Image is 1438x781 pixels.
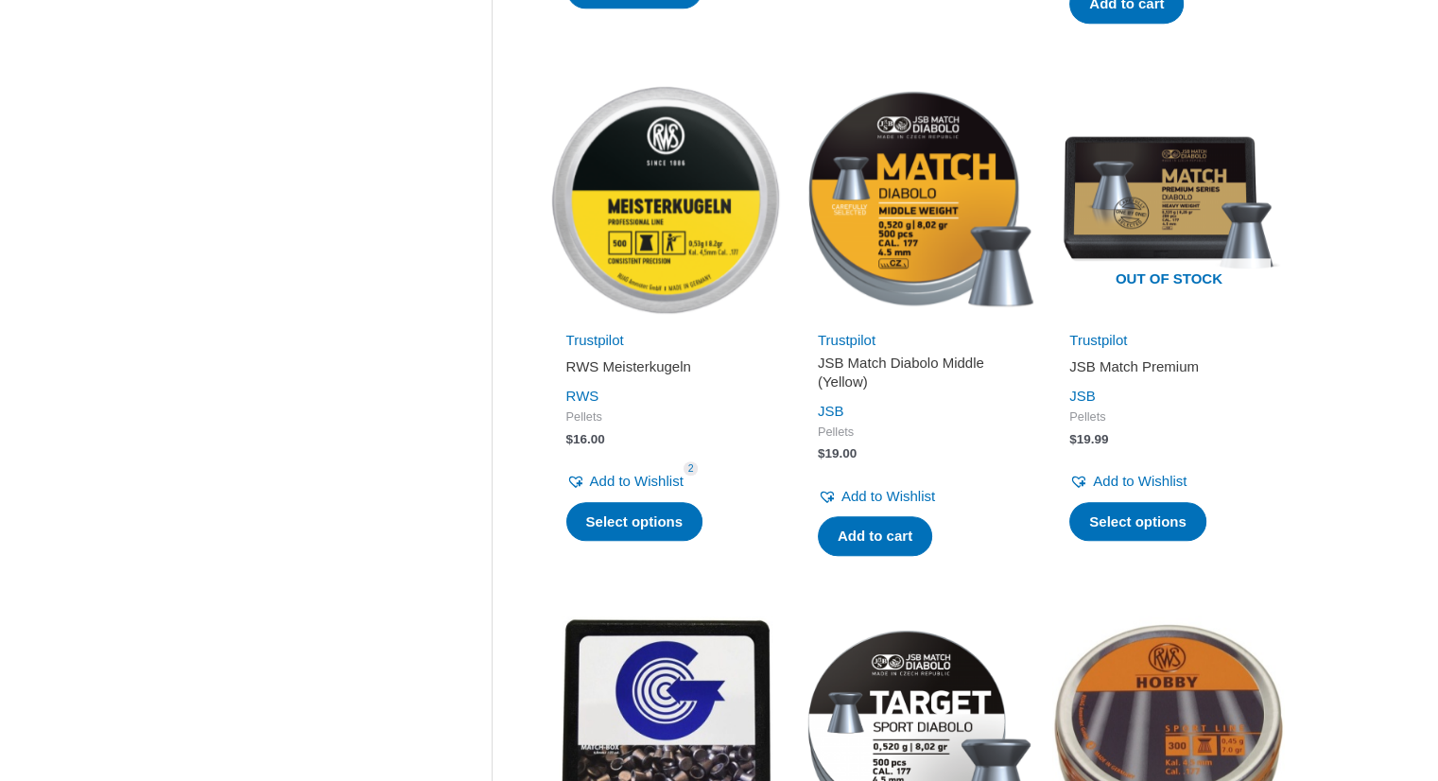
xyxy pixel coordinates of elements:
[566,332,624,348] a: Trustpilot
[818,403,844,419] a: JSB
[1052,83,1285,316] a: Out of stock
[566,468,684,495] a: Add to Wishlist
[1069,388,1096,404] a: JSB
[1069,357,1268,383] a: JSB Match Premium
[818,446,857,460] bdi: 19.00
[566,432,605,446] bdi: 16.00
[1069,432,1077,446] span: $
[1066,258,1271,302] span: Out of stock
[549,83,782,316] img: RWS Meisterkugeln
[818,332,875,348] a: Trustpilot
[1069,502,1206,542] a: Select options for “JSB Match Premium”
[801,83,1033,316] img: JSB Match Diabolo Middle (Yellow)
[684,461,699,476] span: 2
[1069,409,1268,425] span: Pellets
[818,483,935,510] a: Add to Wishlist
[566,432,574,446] span: $
[818,354,1016,390] h2: JSB Match Diabolo Middle (Yellow)
[590,473,684,489] span: Add to Wishlist
[566,502,703,542] a: Select options for “RWS Meisterkugeln”
[566,388,599,404] a: RWS
[1069,332,1127,348] a: Trustpilot
[566,357,765,376] h2: RWS Meisterkugeln
[841,488,935,504] span: Add to Wishlist
[818,425,1016,441] span: Pellets
[818,516,932,556] a: Add to cart: “JSB Match Diabolo Middle (Yellow)”
[1069,468,1187,495] a: Add to Wishlist
[1069,432,1108,446] bdi: 19.99
[818,446,825,460] span: $
[566,409,765,425] span: Pellets
[818,354,1016,398] a: JSB Match Diabolo Middle (Yellow)
[1069,357,1268,376] h2: JSB Match Premium
[1093,473,1187,489] span: Add to Wishlist
[566,357,765,383] a: RWS Meisterkugeln
[1052,83,1285,316] img: JSB Match Premium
